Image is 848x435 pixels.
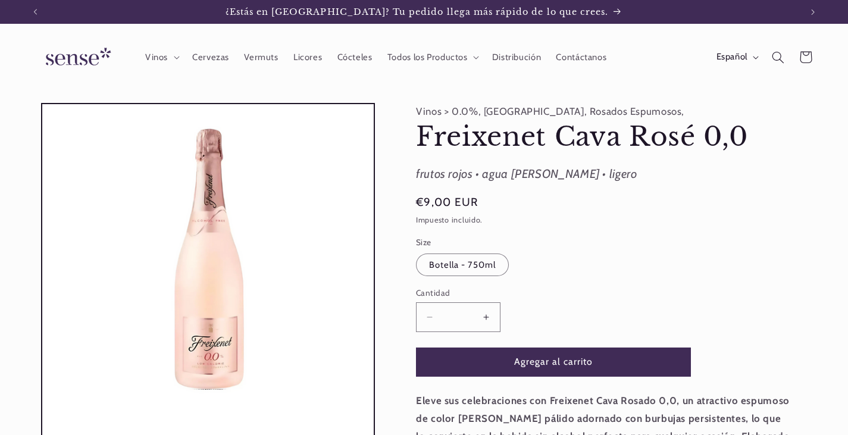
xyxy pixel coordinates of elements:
[337,52,373,63] span: Cócteles
[416,348,691,377] button: Agregar al carrito
[492,52,542,63] span: Distribución
[184,44,236,70] a: Cervezas
[145,52,168,63] span: Vinos
[556,52,606,63] span: Contáctanos
[226,7,609,17] span: ¿Estás en [GEOGRAPHIC_DATA]? Tu pedido llega más rápido de lo que crees.
[416,236,433,248] legend: Size
[27,36,126,79] a: Sense
[709,45,764,69] button: Español
[237,44,286,70] a: Vermuts
[137,44,184,70] summary: Vinos
[764,43,791,71] summary: Búsqueda
[416,254,509,276] label: Botella - 750ml
[416,194,478,211] span: €9,00 EUR
[330,44,380,70] a: Cócteles
[416,164,791,185] div: frutos rojos • agua [PERSON_NAME] • ligero
[716,51,747,64] span: Español
[380,44,484,70] summary: Todos los Productos
[387,52,468,63] span: Todos los Productos
[484,44,549,70] a: Distribución
[416,214,791,227] div: Impuesto incluido.
[286,44,330,70] a: Licores
[293,52,322,63] span: Licores
[192,52,229,63] span: Cervezas
[32,40,121,74] img: Sense
[549,44,614,70] a: Contáctanos
[416,287,691,299] label: Cantidad
[244,52,278,63] span: Vermuts
[416,120,791,154] h1: Freixenet Cava Rosé 0,0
